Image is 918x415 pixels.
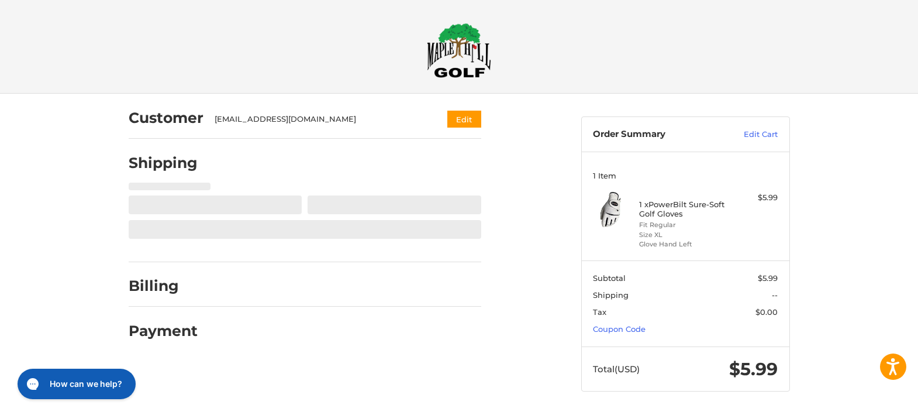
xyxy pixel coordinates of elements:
span: $5.99 [729,358,778,380]
h2: Billing [129,277,197,295]
li: Size XL [639,230,729,240]
div: [EMAIL_ADDRESS][DOMAIN_NAME] [215,114,425,125]
h3: 1 Item [593,171,778,180]
span: Subtotal [593,273,626,283]
img: Maple Hill Golf [427,23,491,78]
span: Total (USD) [593,363,640,375]
a: Coupon Code [593,324,646,334]
span: Tax [593,307,606,317]
li: Glove Hand Left [639,239,729,249]
h3: Order Summary [593,129,719,140]
span: $5.99 [758,273,778,283]
button: Edit [447,111,481,128]
span: Shipping [593,290,629,300]
h2: Shipping [129,154,198,172]
h2: Customer [129,109,203,127]
iframe: Gorgias live chat messenger [12,365,139,403]
span: -- [772,290,778,300]
h4: 1 x PowerBilt Sure-Soft Golf Gloves [639,200,729,219]
span: $0.00 [755,307,778,317]
h2: Payment [129,322,198,340]
iframe: Google Customer Reviews [822,383,918,415]
li: Fit Regular [639,220,729,230]
div: $5.99 [731,192,778,204]
a: Edit Cart [719,129,778,140]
